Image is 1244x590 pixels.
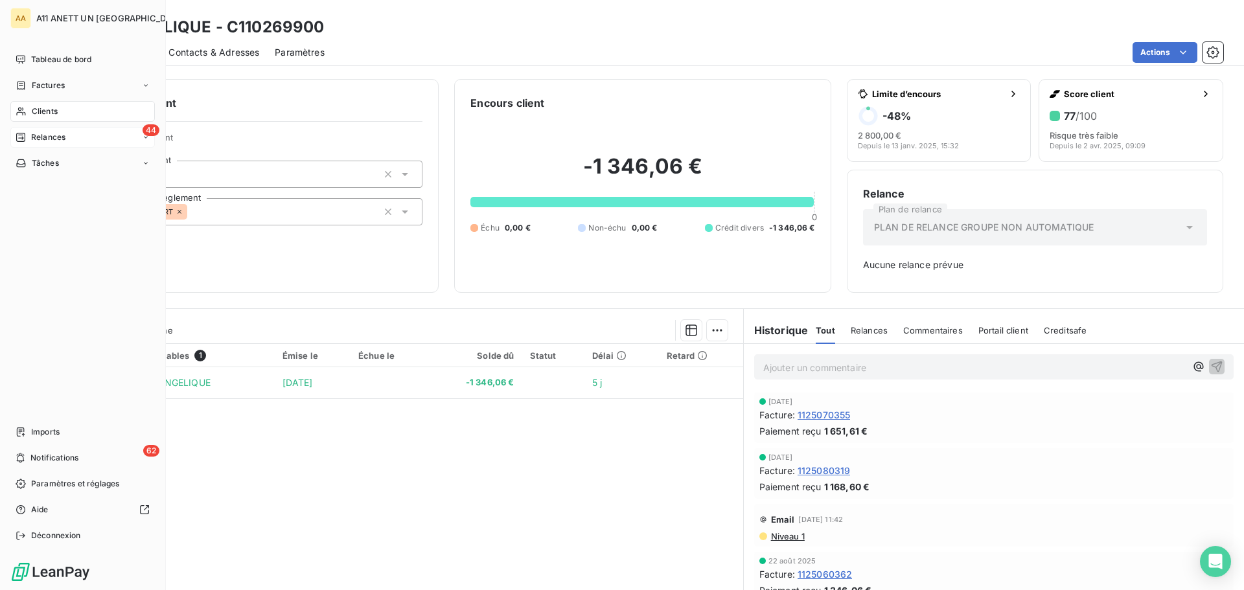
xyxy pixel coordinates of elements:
span: Facture : [759,464,795,477]
span: 0,00 € [505,222,531,234]
span: Tableau de bord [31,54,91,65]
span: Tout [816,325,835,335]
span: Paiement reçu [759,480,822,494]
span: /100 [1076,109,1097,122]
h6: Informations client [78,95,422,111]
h6: Relance [863,186,1207,201]
span: [DATE] [282,377,313,388]
span: Propriétés Client [104,132,422,150]
div: Open Intercom Messenger [1200,546,1231,577]
span: 1125080319 [798,464,851,477]
div: Délai [592,350,651,361]
span: 1125070355 [798,408,851,422]
span: 0 [812,212,817,222]
span: 5 j [592,377,602,388]
span: -1 346,06 € [769,222,815,234]
span: Aide [31,504,49,516]
h6: Encours client [470,95,544,111]
span: Creditsafe [1044,325,1087,335]
span: -1 346,06 € [435,376,514,389]
span: Commentaires [903,325,963,335]
span: Imports [31,426,60,438]
span: Aucune relance prévue [863,258,1207,271]
span: Niveau 1 [770,531,805,541]
h6: Historique [744,323,809,338]
span: 44 [143,124,159,136]
img: Logo LeanPay [10,562,91,582]
div: Échue le [358,350,420,361]
span: Depuis le 2 avr. 2025, 09:09 [1050,142,1146,150]
div: Statut [530,350,577,361]
div: Retard [667,350,735,361]
span: Facture : [759,408,795,422]
span: [DATE] [768,453,793,461]
h3: VINGELIQUE - C110269900 [114,16,324,39]
span: Risque très faible [1050,130,1118,141]
span: Échu [481,222,500,234]
a: Aide [10,499,155,520]
span: Déconnexion [31,530,81,541]
span: 1 651,61 € [824,424,868,438]
span: 0,00 € [632,222,658,234]
span: [DATE] 11:42 [798,516,843,523]
span: PLAN DE RELANCE GROUPE NON AUTOMATIQUE [874,221,1094,234]
span: Crédit divers [715,222,764,234]
span: Relances [851,325,888,335]
span: Paramètres [275,46,325,59]
span: 22 août 2025 [768,557,816,565]
span: Clients [32,106,58,117]
span: Tâches [32,157,59,169]
span: Facture : [759,567,795,581]
span: Notifications [30,452,78,464]
span: 62 [143,445,159,457]
span: Portail client [978,325,1028,335]
span: Paramètres et réglages [31,478,119,490]
span: Contacts & Adresses [168,46,259,59]
span: 2 800,00 € [858,130,901,141]
h6: 77 [1064,109,1097,122]
span: Paiement reçu [759,424,822,438]
span: Score client [1064,89,1195,99]
span: Relances [31,131,65,143]
span: Email [771,514,795,525]
span: Non-échu [588,222,626,234]
button: Limite d’encours-48%2 800,00 €Depuis le 13 janv. 2025, 15:32 [847,79,1031,162]
button: Score client77/100Risque très faibleDepuis le 2 avr. 2025, 09:09 [1039,79,1223,162]
span: VIRT reglt VINGELIQUE [109,377,211,388]
div: Solde dû [435,350,514,361]
input: Ajouter une valeur [187,206,198,218]
span: 1125060362 [798,567,853,581]
span: 1 168,60 € [824,480,870,494]
span: A11 ANETT UN [GEOGRAPHIC_DATA] [36,13,185,23]
span: Limite d’encours [872,89,1004,99]
div: AA [10,8,31,28]
span: 1 [194,350,206,361]
button: Actions [1133,42,1197,63]
h6: -48 % [882,109,911,122]
div: Émise le [282,350,343,361]
span: [DATE] [768,398,793,405]
span: Factures [32,80,65,91]
h2: -1 346,06 € [470,153,814,192]
div: Pièces comptables [109,350,267,361]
